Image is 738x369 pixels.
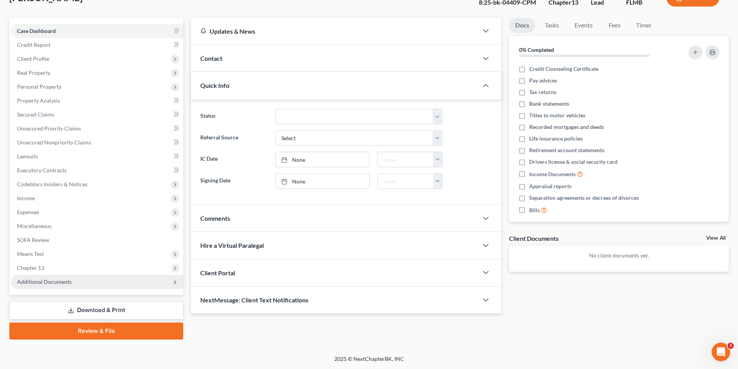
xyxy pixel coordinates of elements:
[11,94,183,108] a: Property Analysis
[538,18,565,33] a: Tasks
[17,69,50,76] span: Real Property
[529,88,556,96] span: Tax returns
[200,55,222,62] span: Contact
[529,170,576,178] span: Income Documents
[17,237,49,243] span: SOFA Review
[630,18,658,33] a: Timer
[529,158,618,166] span: Drivers license & social security card
[17,55,49,62] span: Client Profile
[276,152,369,167] a: None
[17,125,81,132] span: Unsecured Priority Claims
[17,111,54,118] span: Secured Claims
[9,323,183,340] a: Review & File
[568,18,599,33] a: Events
[602,18,627,33] a: Fees
[712,343,730,361] iframe: Intercom live chat
[529,146,604,154] span: Retirement account statements
[17,27,56,34] span: Case Dashboard
[529,112,585,119] span: Titles to motor vehicles
[17,264,44,271] span: Chapter 13
[378,152,434,167] input: -- : --
[196,109,271,124] label: Status
[148,355,590,369] div: 2025 © NextChapterBK, INC
[706,235,726,241] a: View All
[11,233,183,247] a: SOFA Review
[529,206,540,214] span: Bills
[17,139,91,146] span: Unsecured Nonpriority Claims
[200,269,235,276] span: Client Portal
[529,135,583,142] span: Life insurance policies
[17,181,88,187] span: Codebtors Insiders & Notices
[529,194,639,202] span: Separation agreements or decrees of divorces
[17,83,61,90] span: Personal Property
[17,97,60,104] span: Property Analysis
[200,27,469,35] div: Updates & News
[11,136,183,149] a: Unsecured Nonpriority Claims
[509,18,535,33] a: Docs
[196,130,271,146] label: Referral Source
[200,82,229,89] span: Quick Info
[276,174,369,189] a: None
[200,242,264,249] span: Hire a Virtual Paralegal
[11,149,183,163] a: Lawsuits
[11,38,183,52] a: Credit Report
[378,174,434,189] input: -- : --
[529,182,571,190] span: Appraisal reports
[529,77,557,84] span: Pay advices
[519,46,554,53] strong: 0% Completed
[17,195,35,201] span: Income
[200,296,308,304] span: NextMessage: Client Text Notifications
[17,209,39,215] span: Expenses
[17,153,38,160] span: Lawsuits
[17,41,50,48] span: Credit Report
[509,234,559,242] div: Client Documents
[11,163,183,177] a: Executory Contracts
[17,223,52,229] span: Miscellaneous
[529,65,599,73] span: Credit Counseling Certificate
[17,278,72,285] span: Additional Documents
[728,343,734,349] span: 3
[9,301,183,319] a: Download & Print
[529,100,569,108] span: Bank statements
[17,251,44,257] span: Means Test
[196,152,271,167] label: IC Date
[196,173,271,189] label: Signing Date
[200,215,230,222] span: Comments
[17,167,67,173] span: Executory Contracts
[529,123,604,131] span: Recorded mortgages and deeds
[11,24,183,38] a: Case Dashboard
[515,252,723,259] p: No client documents yet.
[11,122,183,136] a: Unsecured Priority Claims
[11,108,183,122] a: Secured Claims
